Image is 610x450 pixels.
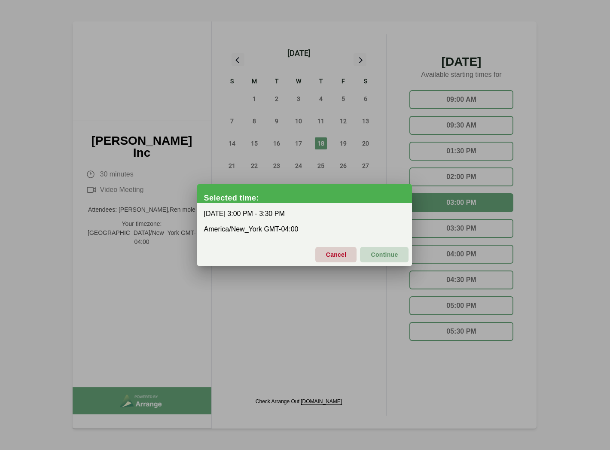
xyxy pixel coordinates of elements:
div: [DATE] 3:00 PM - 3:30 PM America/New_York GMT-04:00 [197,203,412,240]
span: Cancel [326,246,347,264]
button: Cancel [315,247,357,262]
div: Selected time: [204,194,412,202]
span: Continue [370,246,398,264]
button: Continue [360,247,408,262]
